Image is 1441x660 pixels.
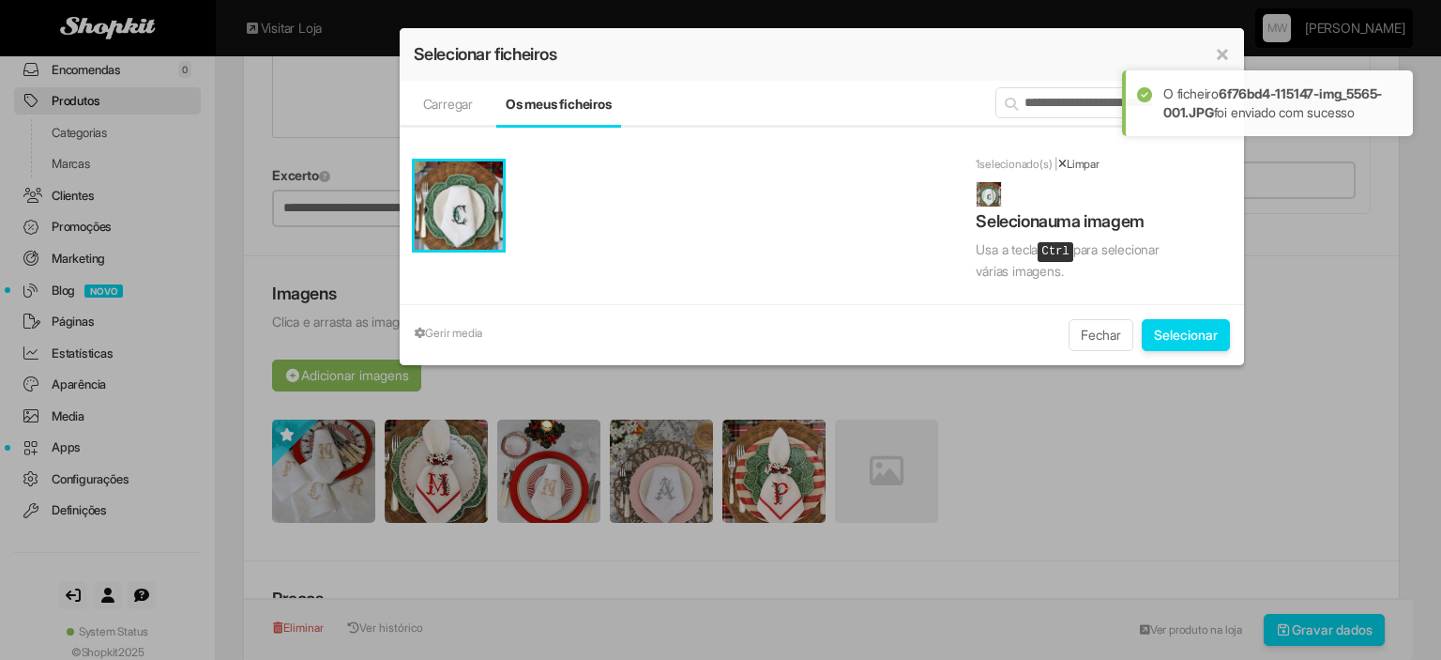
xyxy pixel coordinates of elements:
[1069,319,1133,351] button: Fechar
[976,240,1229,282] p: Usa a tecla para selecionar .
[1142,319,1230,351] button: Selecionar
[976,157,979,171] span: 1
[415,161,503,250] img: 6f76bd4-115147-img_5565-001.JPG
[414,319,493,347] a: Gerir media
[423,96,473,112] a: Carregar
[1058,157,1100,171] a: Limpar
[414,42,1230,67] h4: Selecionar ficheiros
[1048,212,1145,231] span: uma imagem
[1038,242,1072,263] kbd: Ctrl
[1215,42,1230,65] button: ×
[976,181,1002,207] img: 6f76bd4-115147-img_5565-001.JPG
[976,262,1060,281] span: várias imagens
[976,212,1229,231] h4: Seleciona
[1163,85,1382,120] span: O ficheiro foi enviado com sucesso
[976,156,1229,172] p: selecionado(s) |
[1163,85,1382,120] strong: 6f76bd4-115147-img_5565-001.JPG
[506,96,612,112] a: Os meus ficheiros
